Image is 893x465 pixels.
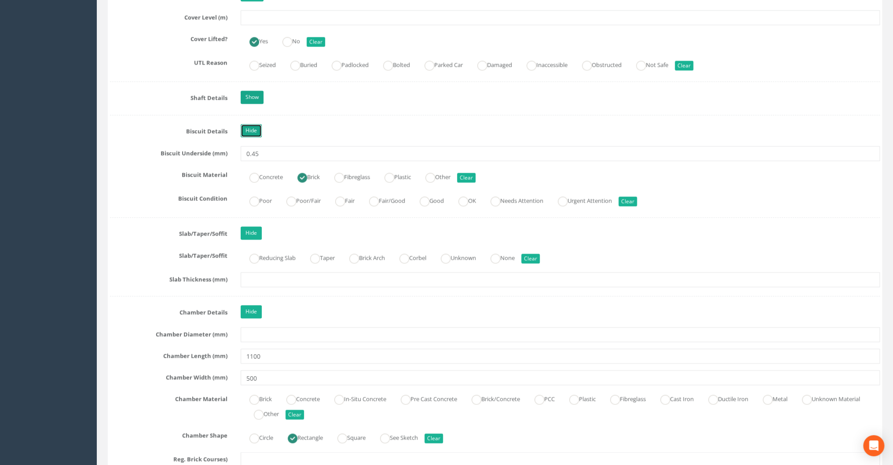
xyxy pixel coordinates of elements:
label: Padlocked [323,58,369,70]
label: Unknown Material [793,392,860,404]
label: Ductile Iron [699,392,748,404]
label: Bolted [374,58,410,70]
label: Obstructed [573,58,622,70]
button: Clear [619,196,637,206]
label: Fibreglass [326,170,370,182]
label: Reducing Slab [241,251,296,263]
a: Hide [241,124,262,137]
a: Show [241,91,264,104]
label: Urgent Attention [549,193,612,206]
button: Clear [457,173,476,182]
label: Brick Arch [340,251,385,263]
label: Biscuit Underside (mm) [103,146,234,157]
label: Poor/Fair [278,193,321,206]
label: Chamber Shape [103,428,234,440]
label: See Sketch [371,430,418,443]
label: Slab Thickness (mm) [103,272,234,283]
label: Concrete [241,170,283,182]
label: Cover Level (m) [103,10,234,22]
label: Fibreglass [601,392,646,404]
button: Clear [521,254,540,263]
label: Parked Car [416,58,463,70]
label: Brick/Concrete [463,392,520,404]
label: Shaft Details [103,91,234,102]
label: Taper [301,251,335,263]
label: Reg. Brick Courses) [103,452,234,463]
button: Clear [425,433,443,443]
label: In-Situ Concrete [326,392,386,404]
label: Buried [282,58,317,70]
label: Unknown [432,251,476,263]
label: Chamber Length (mm) [103,349,234,360]
a: Hide [241,226,262,240]
button: Clear [285,410,304,419]
label: Chamber Diameter (mm) [103,327,234,338]
label: Metal [754,392,787,404]
button: Clear [307,37,325,47]
label: Other [245,407,279,419]
label: Cast Iron [651,392,694,404]
label: Damaged [468,58,512,70]
label: Circle [241,430,273,443]
label: Corbel [391,251,426,263]
label: UTL Reason [103,55,234,67]
label: Chamber Details [103,305,234,316]
label: Seized [241,58,276,70]
label: None [482,251,515,263]
label: No [274,34,300,47]
label: Fair/Good [360,193,405,206]
label: Other [417,170,450,182]
label: Chamber Width (mm) [103,370,234,381]
label: Inaccessible [518,58,567,70]
label: Concrete [278,392,320,404]
label: Chamber Material [103,392,234,403]
button: Clear [675,61,693,70]
label: Brick [289,170,320,182]
label: PCC [526,392,555,404]
label: Needs Attention [482,193,543,206]
label: OK [450,193,476,206]
label: Plastic [376,170,411,182]
label: Pre Cast Concrete [392,392,457,404]
label: Not Safe [627,58,668,70]
label: Good [411,193,444,206]
label: Slab/Taper/Soffit [103,248,234,260]
label: Biscuit Material [103,167,234,179]
label: Biscuit Condition [103,191,234,203]
label: Plastic [560,392,596,404]
label: Brick [241,392,272,404]
label: Rectangle [279,430,323,443]
label: Square [329,430,366,443]
label: Cover Lifted? [103,32,234,43]
div: Open Intercom Messenger [863,435,884,456]
label: Fair [326,193,355,206]
label: Biscuit Details [103,124,234,135]
label: Yes [241,34,268,47]
label: Slab/Taper/Soffit [103,226,234,238]
a: Hide [241,305,262,318]
label: Poor [241,193,272,206]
